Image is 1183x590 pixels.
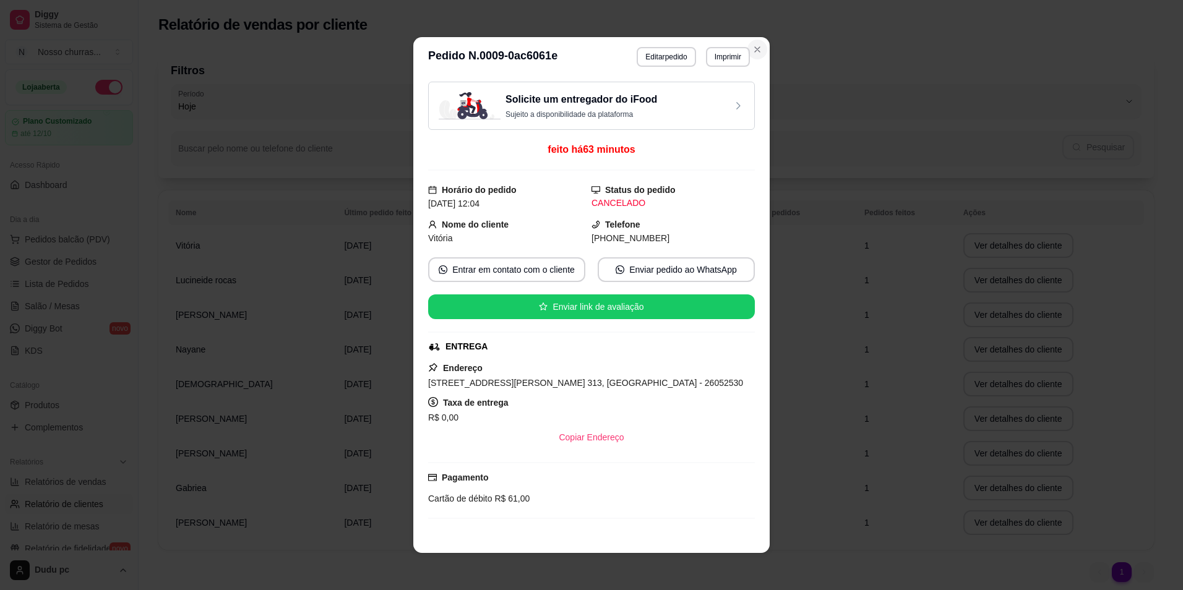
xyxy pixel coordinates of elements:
button: whats-appEntrar em contato com o cliente [428,257,585,282]
span: Cartão de débito [428,494,493,503]
strong: Nome do cliente [442,220,509,229]
button: starEnviar link de avaliação [428,294,755,319]
span: R$ 61,00 [493,494,530,503]
button: Copiar Endereço [549,425,634,450]
p: Sujeito a disponibilidade da plataforma [505,109,657,119]
strong: Endereço [443,363,483,373]
span: [PHONE_NUMBER] [591,233,669,243]
div: ENTREGA [445,340,488,353]
span: pushpin [428,362,438,372]
div: CANCELADO [591,197,755,210]
span: R$ 0,00 [428,413,458,422]
strong: Telefone [605,220,640,229]
strong: Status do pedido [605,185,676,195]
span: phone [591,220,600,229]
strong: Pagamento [442,472,488,482]
h3: Pedido N. 0009-0ac6061e [428,47,557,67]
strong: Horário do pedido [442,185,517,195]
span: user [428,220,437,229]
button: whats-appEnviar pedido ao WhatsApp [598,257,755,282]
span: whats-app [439,265,447,274]
button: Editarpedido [637,47,695,67]
button: Imprimir [706,47,750,67]
span: dollar [428,397,438,407]
span: Vitória [428,233,452,243]
img: delivery-image [439,92,501,119]
h3: Solicite um entregador do iFood [505,92,657,107]
button: Close [747,40,767,59]
strong: Taxa de entrega [443,398,509,408]
span: calendar [428,186,437,194]
span: desktop [591,186,600,194]
span: [STREET_ADDRESS][PERSON_NAME] 313, [GEOGRAPHIC_DATA] - 26052530 [428,378,743,388]
span: credit-card [428,473,437,482]
span: [DATE] 12:04 [428,199,480,208]
span: whats-app [616,265,624,274]
span: star [539,302,548,311]
span: feito há 63 minutos [548,144,635,155]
